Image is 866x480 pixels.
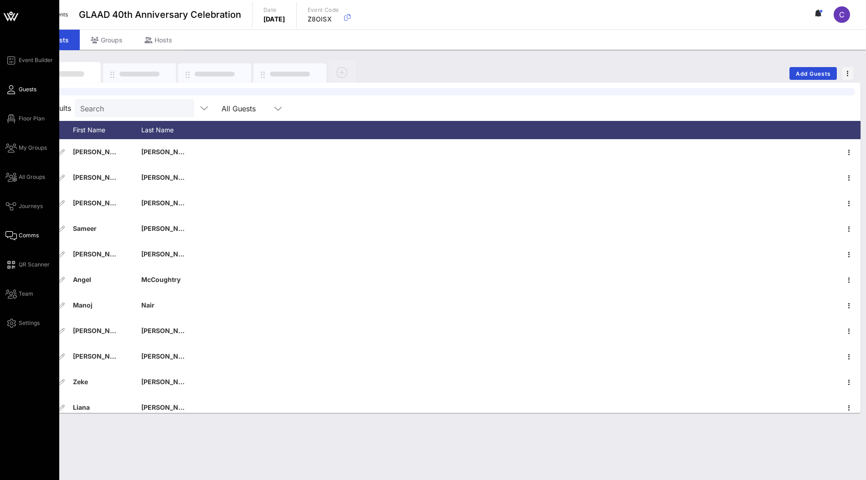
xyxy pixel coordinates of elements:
[5,142,47,153] a: My Groups
[73,148,127,156] span: [PERSON_NAME]
[222,104,256,113] div: All Guests
[141,224,195,232] span: [PERSON_NAME]
[789,67,837,80] button: Add Guests
[73,378,88,386] span: Zeke
[80,30,134,50] div: Groups
[5,172,45,183] a: All Groups
[141,276,180,283] span: McCoughtry
[141,148,195,156] span: [PERSON_NAME]
[73,224,97,232] span: Sameer
[263,5,285,15] p: Date
[141,403,195,411] span: [PERSON_NAME]
[141,250,195,258] span: [PERSON_NAME]
[5,55,53,66] a: Event Builder
[19,56,53,64] span: Event Builder
[19,85,36,94] span: Guests
[5,318,40,329] a: Settings
[19,173,45,181] span: All Groups
[141,121,210,139] div: Last Name
[5,84,36,95] a: Guests
[73,173,127,181] span: [PERSON_NAME]
[73,403,90,411] span: Liana
[141,327,195,334] span: [PERSON_NAME]
[19,261,50,269] span: QR Scanner
[79,8,241,21] span: GLAAD 40th Anniversary Celebration
[19,115,45,123] span: Floor Plan
[19,144,47,152] span: My Groups
[134,30,183,50] div: Hosts
[5,201,43,212] a: Journeys
[19,231,39,240] span: Comms
[141,301,155,309] span: Nair
[19,290,33,298] span: Team
[141,173,195,181] span: [PERSON_NAME]
[73,250,127,258] span: [PERSON_NAME]
[73,327,127,334] span: [PERSON_NAME]
[141,378,195,386] span: [PERSON_NAME]
[73,121,141,139] div: First Name
[141,199,195,207] span: [PERSON_NAME]
[5,230,39,241] a: Comms
[73,301,93,309] span: Manoj
[19,202,43,210] span: Journeys
[839,10,845,19] span: C
[73,276,91,283] span: Angel
[73,352,127,360] span: [PERSON_NAME]
[834,6,850,23] div: C
[19,319,40,327] span: Settings
[795,70,831,77] span: Add Guests
[141,352,195,360] span: [PERSON_NAME]
[5,259,50,270] a: QR Scanner
[5,288,33,299] a: Team
[308,5,339,15] p: Event Code
[308,15,339,24] p: Z8OISX
[5,113,45,124] a: Floor Plan
[263,15,285,24] p: [DATE]
[216,99,289,117] div: All Guests
[73,199,127,207] span: [PERSON_NAME]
